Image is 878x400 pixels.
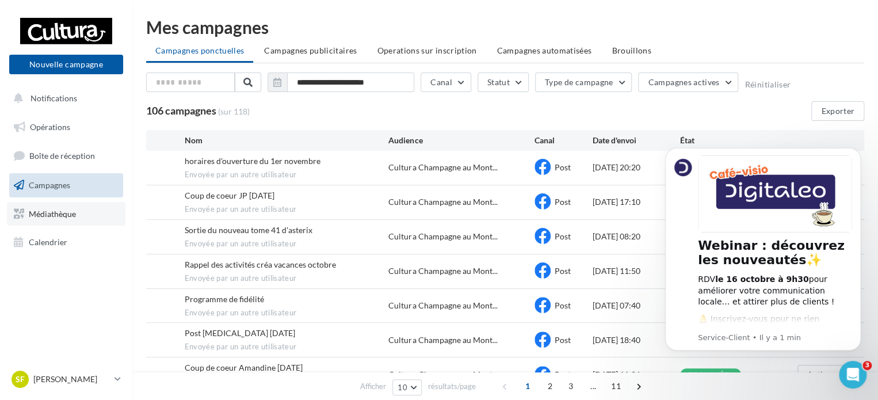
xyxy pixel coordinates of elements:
span: (sur 118) [218,106,250,117]
span: Cultura Champagne au Mont... [388,265,497,277]
span: Calendrier [29,237,67,247]
span: Brouillons [612,45,651,55]
span: Post [555,369,571,379]
a: Opérations [7,115,125,139]
span: Campagnes automatisées [497,45,592,55]
span: Boîte de réception [29,151,95,161]
button: Exporter [811,101,864,121]
span: Cultura Champagne au Mont... [388,231,497,242]
span: Post [555,266,571,276]
div: [DATE] 18:40 [593,334,680,346]
div: [DATE] 11:50 [593,265,680,277]
span: Afficher [360,381,386,392]
a: Campagnes [7,173,125,197]
span: SF [16,374,25,385]
iframe: Intercom notifications message [648,134,878,394]
div: Audience [388,135,534,146]
span: 2 [541,377,559,395]
span: Envoyée par un autre utilisateur [185,273,389,284]
div: [DATE] 11:26 [593,369,680,380]
button: Nouvelle campagne [9,55,123,74]
button: Type de campagne [535,73,632,92]
button: Notifications [7,86,121,111]
span: Opérations [30,122,70,132]
button: Campagnes actives [638,73,738,92]
span: Programme de fidélité [185,294,264,304]
span: Rappel des activités créa vacances octobre [185,260,336,269]
button: Statut [478,73,529,92]
span: Post [555,197,571,207]
span: 11 [606,377,625,395]
span: Post [555,300,571,310]
iframe: Intercom live chat [839,361,866,388]
span: ... [584,377,602,395]
button: Réinitialiser [745,80,791,89]
span: Post [555,162,571,172]
span: 3 [562,377,580,395]
span: horaires d'ouverture du 1er novembre [185,156,320,166]
span: Envoyée par un autre utilisateur [185,308,389,318]
span: Sortie du nouveau tome 41 d'asterix [185,225,312,235]
span: Envoyée par un autre utilisateur [185,342,389,352]
a: Médiathèque [7,202,125,226]
span: 1 [518,377,537,395]
div: Date d'envoi [593,135,680,146]
span: Envoyée par un autre utilisateur [185,204,389,215]
span: Post PCE halloween 2025 [185,328,295,338]
div: [DATE] 17:10 [593,196,680,208]
span: Campagnes actives [648,77,719,87]
span: Cultura Champagne au Mont... [388,369,497,380]
button: 10 [392,379,422,395]
span: 3 [862,361,872,370]
div: Mes campagnes [146,18,864,36]
div: [DATE] 20:20 [593,162,680,173]
span: Coup de coeur JP Halloween [185,191,274,200]
span: Cultura Champagne au Mont... [388,196,497,208]
span: Notifications [30,93,77,103]
a: Calendrier [7,230,125,254]
span: 10 [398,383,407,392]
span: 106 campagnes [146,104,216,117]
div: Canal [535,135,593,146]
button: Canal [421,73,471,92]
div: Nom [185,135,389,146]
span: Cultura Champagne au Mont... [388,300,497,311]
span: Post [555,231,571,241]
span: Cultura Champagne au Mont... [388,334,497,346]
span: Campagnes publicitaires [264,45,357,55]
span: Post [555,335,571,345]
div: [DATE] 08:20 [593,231,680,242]
span: Envoyée par un autre utilisateur [185,239,389,249]
span: Médiathèque [29,208,76,218]
span: Envoyée par un autre utilisateur [185,170,389,180]
span: Campagnes [29,180,70,190]
p: [PERSON_NAME] [33,374,110,385]
a: Boîte de réception [7,143,125,168]
div: [DATE] 07:40 [593,300,680,311]
span: Operations sur inscription [377,45,476,55]
span: résultats/page [428,381,476,392]
a: SF [PERSON_NAME] [9,368,123,390]
span: Coup de coeur Amandine Halloween [185,363,303,372]
span: Cultura Champagne au Mont... [388,162,497,173]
